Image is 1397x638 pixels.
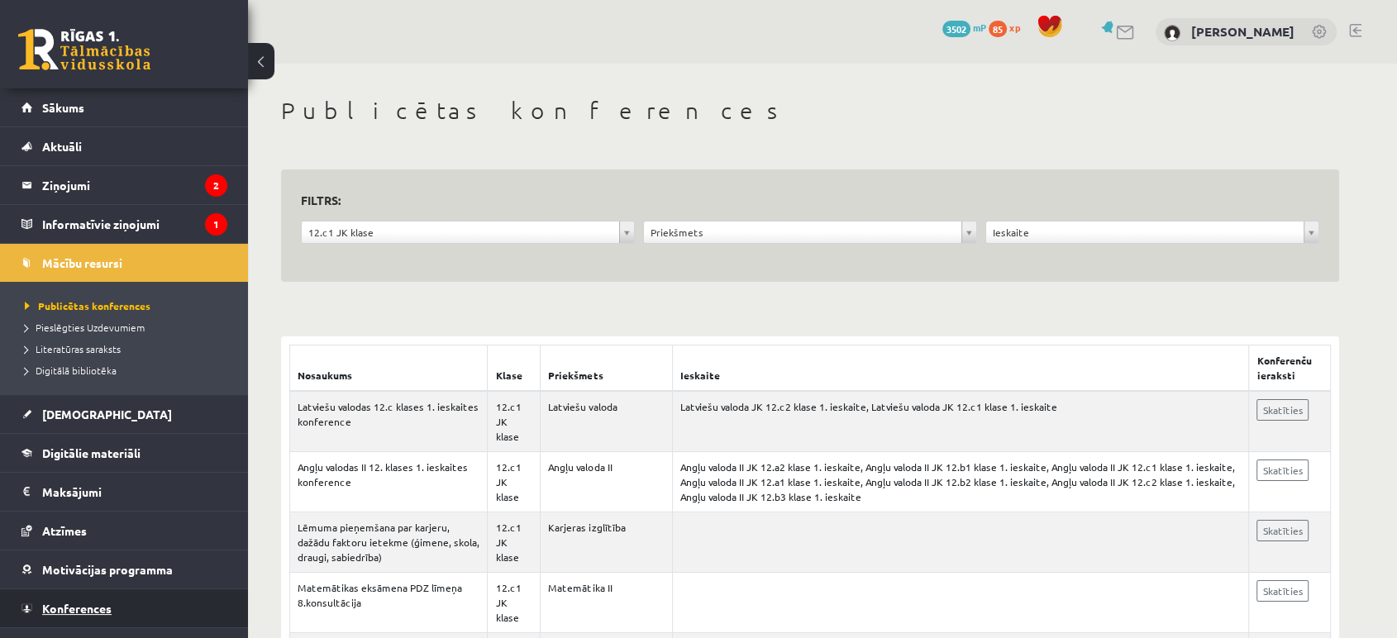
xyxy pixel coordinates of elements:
[541,512,673,573] td: Karjeras izglītība
[541,452,673,512] td: Angļu valoda II
[290,512,488,573] td: Lēmuma pieņemšana par karjeru, dažādu faktoru ietekme (ģimene, skola, draugi, sabiedrība)
[1249,345,1331,392] th: Konferenču ieraksti
[42,139,82,154] span: Aktuāli
[42,601,112,616] span: Konferences
[18,29,150,70] a: Rīgas 1. Tālmācības vidusskola
[25,320,231,335] a: Pieslēgties Uzdevumiem
[1164,25,1180,41] img: Roberts Kukulis
[1256,520,1309,541] a: Skatīties
[205,174,227,197] i: 2
[25,321,145,334] span: Pieslēgties Uzdevumiem
[986,221,1318,243] a: Ieskaite
[25,342,121,355] span: Literatūras saraksts
[25,341,231,356] a: Literatūras saraksts
[42,473,227,511] legend: Maksājumi
[205,213,227,236] i: 1
[21,550,227,588] a: Motivācijas programma
[25,299,150,312] span: Publicētas konferences
[989,21,1007,37] span: 85
[993,221,1297,243] span: Ieskaite
[290,345,488,392] th: Nosaukums
[488,345,541,392] th: Klase
[301,189,1299,212] h3: Filtrs:
[42,100,84,115] span: Sākums
[488,573,541,633] td: 12.c1 JK klase
[21,88,227,126] a: Sākums
[281,97,1339,125] h1: Publicētas konferences
[21,166,227,204] a: Ziņojumi2
[1256,580,1309,602] a: Skatīties
[488,391,541,452] td: 12.c1 JK klase
[42,562,173,577] span: Motivācijas programma
[21,473,227,511] a: Maksājumi
[541,573,673,633] td: Matemātika II
[942,21,970,37] span: 3502
[308,221,613,243] span: 12.c1 JK klase
[21,205,227,243] a: Informatīvie ziņojumi1
[42,407,172,421] span: [DEMOGRAPHIC_DATA]
[644,221,976,243] a: Priekšmets
[651,221,955,243] span: Priekšmets
[21,127,227,165] a: Aktuāli
[1009,21,1020,34] span: xp
[21,434,227,472] a: Digitālie materiāli
[488,512,541,573] td: 12.c1 JK klase
[989,21,1028,34] a: 85 xp
[42,166,227,204] legend: Ziņojumi
[21,395,227,433] a: [DEMOGRAPHIC_DATA]
[973,21,986,34] span: mP
[42,205,227,243] legend: Informatīvie ziņojumi
[1256,459,1309,481] a: Skatīties
[21,589,227,627] a: Konferences
[302,221,634,243] a: 12.c1 JK klase
[25,363,231,378] a: Digitālā bibliotēka
[541,391,673,452] td: Latviešu valoda
[673,391,1249,452] td: Latviešu valoda JK 12.c2 klase 1. ieskaite, Latviešu valoda JK 12.c1 klase 1. ieskaite
[1191,23,1294,40] a: [PERSON_NAME]
[942,21,986,34] a: 3502 mP
[673,452,1249,512] td: Angļu valoda II JK 12.a2 klase 1. ieskaite, Angļu valoda II JK 12.b1 klase 1. ieskaite, Angļu val...
[673,345,1249,392] th: Ieskaite
[42,523,87,538] span: Atzīmes
[488,452,541,512] td: 12.c1 JK klase
[42,445,141,460] span: Digitālie materiāli
[42,255,122,270] span: Mācību resursi
[25,364,117,377] span: Digitālā bibliotēka
[21,512,227,550] a: Atzīmes
[21,244,227,282] a: Mācību resursi
[1256,399,1309,421] a: Skatīties
[290,573,488,633] td: Matemātikas eksāmena PDZ līmeņa 8.konsultācija
[541,345,673,392] th: Priekšmets
[290,391,488,452] td: Latviešu valodas 12.c klases 1. ieskaites konference
[25,298,231,313] a: Publicētas konferences
[290,452,488,512] td: Angļu valodas II 12. klases 1. ieskaites konference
